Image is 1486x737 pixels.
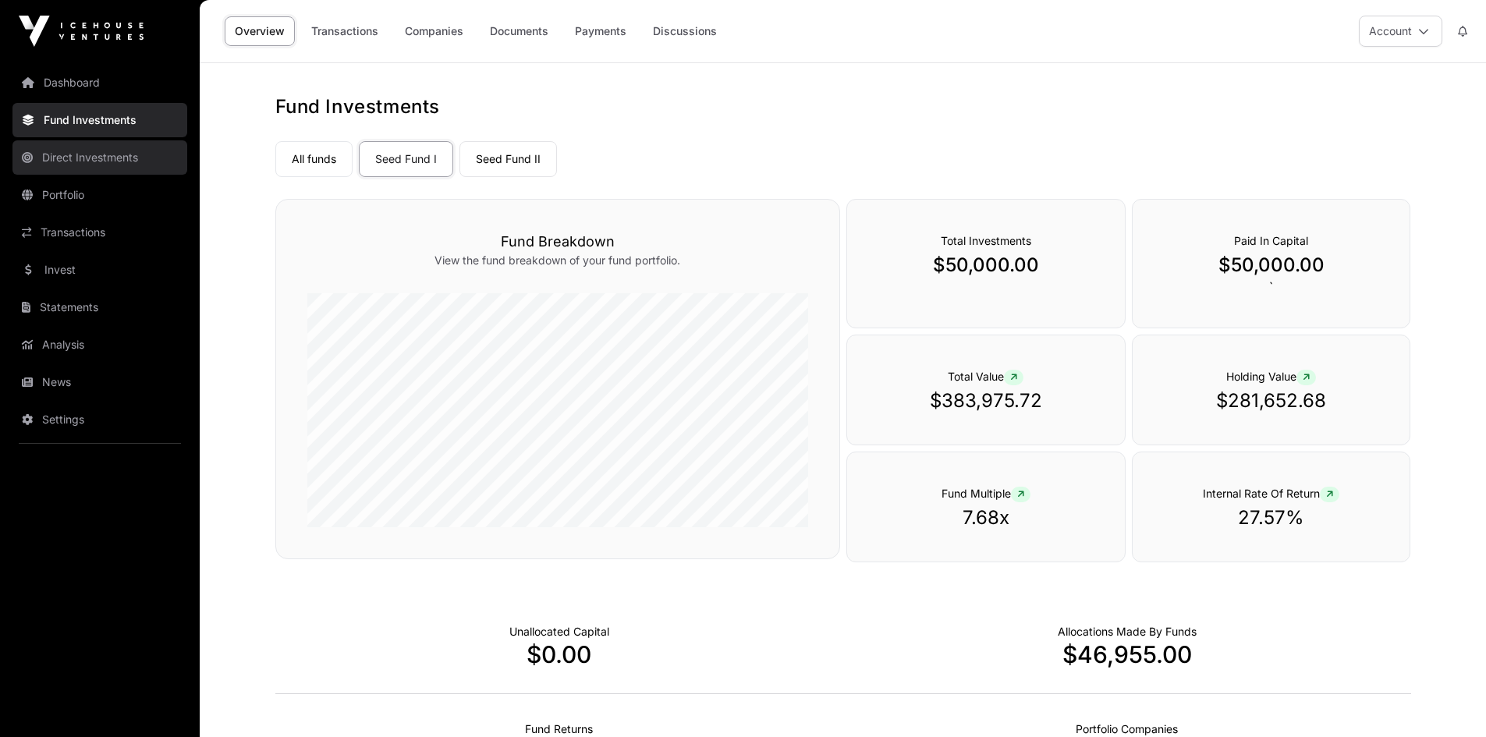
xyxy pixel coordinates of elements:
[878,388,1094,413] p: $383,975.72
[1058,624,1197,640] p: Capital Deployed Into Companies
[878,253,1094,278] p: $50,000.00
[12,365,187,399] a: News
[459,141,557,177] a: Seed Fund II
[1164,253,1379,278] p: $50,000.00
[225,16,295,46] a: Overview
[307,231,808,253] h3: Fund Breakdown
[1164,388,1379,413] p: $281,652.68
[19,16,144,47] img: Icehouse Ventures Logo
[275,141,353,177] a: All funds
[843,640,1411,668] p: $46,955.00
[941,234,1031,247] span: Total Investments
[525,721,593,737] p: Realised Returns from Funds
[1408,662,1486,737] iframe: Chat Widget
[12,178,187,212] a: Portfolio
[12,66,187,100] a: Dashboard
[1234,234,1308,247] span: Paid In Capital
[12,215,187,250] a: Transactions
[12,103,187,137] a: Fund Investments
[948,370,1023,383] span: Total Value
[565,16,637,46] a: Payments
[878,505,1094,530] p: 7.68x
[1164,505,1379,530] p: 27.57%
[275,94,1411,119] h1: Fund Investments
[12,253,187,287] a: Invest
[1132,199,1411,328] div: `
[301,16,388,46] a: Transactions
[480,16,559,46] a: Documents
[12,402,187,437] a: Settings
[1226,370,1316,383] span: Holding Value
[942,487,1030,500] span: Fund Multiple
[12,290,187,324] a: Statements
[359,141,453,177] a: Seed Fund I
[509,624,609,640] p: Cash not yet allocated
[307,253,808,268] p: View the fund breakdown of your fund portfolio.
[395,16,473,46] a: Companies
[1203,487,1339,500] span: Internal Rate Of Return
[643,16,727,46] a: Discussions
[275,640,843,668] p: $0.00
[1076,721,1178,737] p: Number of Companies Deployed Into
[12,328,187,362] a: Analysis
[1359,16,1442,47] button: Account
[12,140,187,175] a: Direct Investments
